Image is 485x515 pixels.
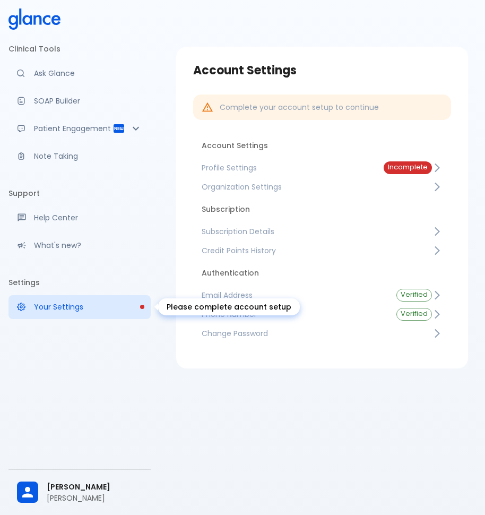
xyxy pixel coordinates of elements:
span: [PERSON_NAME] [47,482,142,493]
div: Patient Reports & Referrals [8,117,151,140]
span: Verified [397,291,431,299]
a: Profile SettingsIncomplete [193,158,451,177]
li: Clinical Tools [8,36,151,62]
span: Change Password [202,328,432,339]
span: Incomplete [384,164,432,171]
a: Moramiz: Find ICD10AM codes instantly [8,62,151,85]
span: Email Address [202,290,379,301]
span: Subscription Details [202,226,432,237]
div: Please complete account setup [158,298,300,315]
p: Note Taking [34,151,142,161]
a: Please complete account setup [8,295,151,319]
p: Patient Engagement [34,123,112,134]
p: What's new? [34,240,142,251]
li: Authentication [193,260,451,286]
span: Verified [397,310,431,318]
li: Account Settings [193,133,451,158]
a: Change Password [193,324,451,343]
p: Ask Glance [34,68,142,79]
span: Profile Settings [202,162,367,173]
div: [PERSON_NAME][PERSON_NAME] [8,474,151,511]
p: [PERSON_NAME] [47,493,142,503]
span: Credit Points History [202,245,432,256]
a: Docugen: Compose a clinical documentation in seconds [8,89,151,113]
a: Credit Points History [193,241,451,260]
p: Complete your account setup to continue [220,102,379,113]
li: Settings [8,270,151,295]
a: Get help from our support team [8,206,151,229]
a: Organization Settings [193,177,451,196]
p: Your Settings [34,302,142,312]
p: Help Center [34,212,142,223]
h3: Account Settings [193,64,451,78]
li: Support [8,181,151,206]
div: Recent updates and feature releases [8,234,151,257]
li: Subscription [193,196,451,222]
p: SOAP Builder [34,96,142,106]
span: Organization Settings [202,182,432,192]
a: Phone NumberVerified [193,305,451,324]
a: Email AddressVerified [193,286,451,305]
a: Subscription Details [193,222,451,241]
a: Advanced note-taking [8,144,151,168]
